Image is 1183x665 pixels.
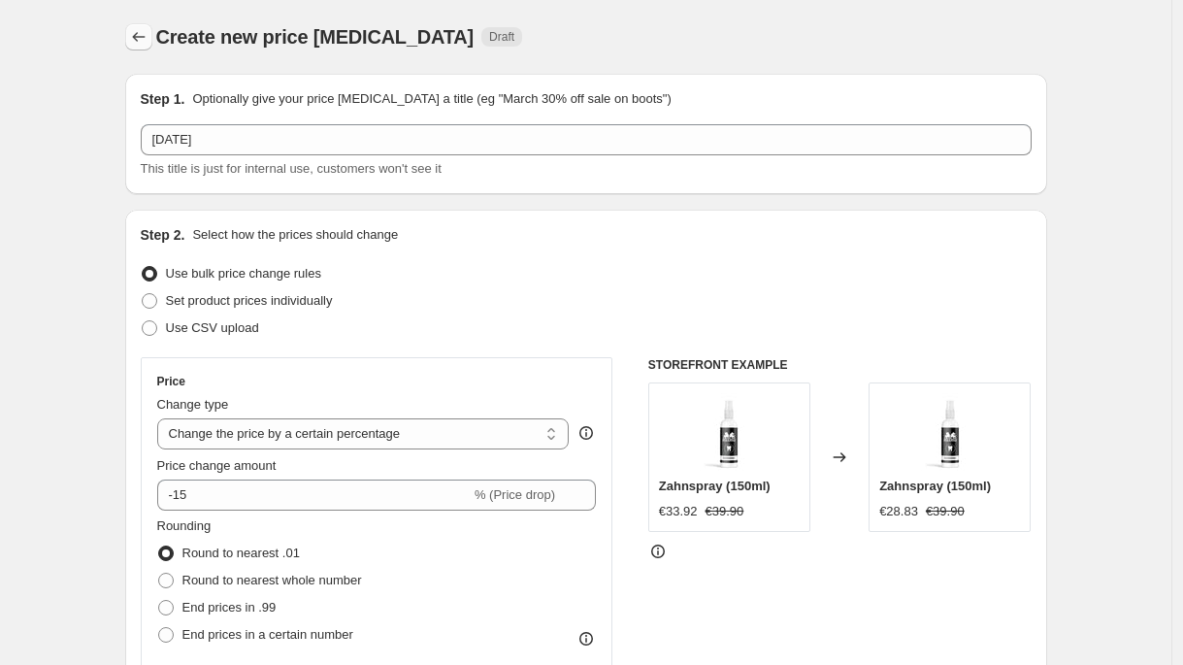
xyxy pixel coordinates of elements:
[659,502,698,521] div: €33.92
[157,397,229,412] span: Change type
[157,374,185,389] h3: Price
[926,502,965,521] strike: €39.90
[125,23,152,50] button: Price change jobs
[648,357,1032,373] h6: STOREFRONT EXAMPLE
[690,393,768,471] img: bull_bully-dentalspray_80x.jpg
[182,573,362,587] span: Round to nearest whole number
[192,89,671,109] p: Optionally give your price [MEDICAL_DATA] a title (eg "March 30% off sale on boots")
[879,479,991,493] span: Zahnspray (150ml)
[576,423,596,443] div: help
[182,627,353,642] span: End prices in a certain number
[192,225,398,245] p: Select how the prices should change
[157,458,277,473] span: Price change amount
[141,161,442,176] span: This title is just for internal use, customers won't see it
[659,479,771,493] span: Zahnspray (150ml)
[911,393,989,471] img: bull_bully-dentalspray_80x.jpg
[141,225,185,245] h2: Step 2.
[489,29,514,45] span: Draft
[157,518,212,533] span: Rounding
[879,502,918,521] div: €28.83
[166,293,333,308] span: Set product prices individually
[141,124,1032,155] input: 30% off holiday sale
[475,487,555,502] span: % (Price drop)
[157,480,471,511] input: -15
[156,26,475,48] span: Create new price [MEDICAL_DATA]
[706,502,744,521] strike: €39.90
[166,320,259,335] span: Use CSV upload
[182,546,300,560] span: Round to nearest .01
[141,89,185,109] h2: Step 1.
[182,600,277,615] span: End prices in .99
[166,266,321,281] span: Use bulk price change rules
